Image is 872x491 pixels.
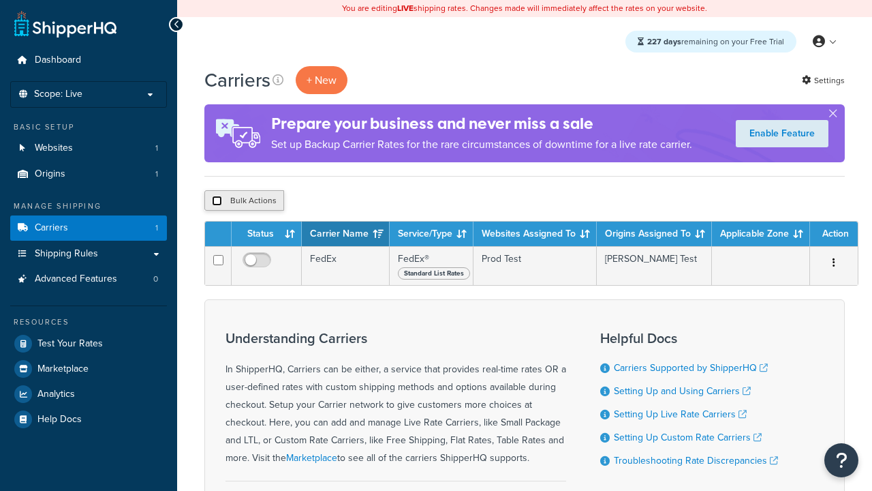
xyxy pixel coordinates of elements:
[35,143,73,154] span: Websites
[10,382,167,406] a: Analytics
[35,273,117,285] span: Advanced Features
[10,215,167,241] li: Carriers
[600,331,778,346] h3: Helpful Docs
[614,430,762,445] a: Setting Up Custom Rate Carriers
[10,267,167,292] li: Advanced Features
[155,143,158,154] span: 1
[390,222,473,246] th: Service/Type: activate to sort column ascending
[810,222,858,246] th: Action
[397,2,414,14] b: LIVE
[10,136,167,161] li: Websites
[10,241,167,267] a: Shipping Rules
[712,222,810,246] th: Applicable Zone: activate to sort column ascending
[10,162,167,187] li: Origins
[286,451,337,465] a: Marketplace
[10,162,167,187] a: Origins 1
[37,389,75,400] span: Analytics
[473,222,597,246] th: Websites Assigned To: activate to sort column ascending
[614,361,768,375] a: Carriers Supported by ShipperHQ
[10,357,167,381] a: Marketplace
[10,48,167,73] a: Dashboard
[597,246,712,285] td: [PERSON_NAME] Test
[614,384,751,398] a: Setting Up and Using Carriers
[614,453,778,468] a: Troubleshooting Rate Discrepancies
[14,10,116,38] a: ShipperHQ Home
[35,222,68,234] span: Carriers
[10,331,167,356] a: Test Your Rates
[10,316,167,328] div: Resources
[155,168,158,180] span: 1
[647,35,681,48] strong: 227 days
[204,67,270,93] h1: Carriers
[232,222,302,246] th: Status: activate to sort column ascending
[204,190,284,211] button: Bulk Actions
[225,331,566,467] div: In ShipperHQ, Carriers can be either, a service that provides real-time rates OR a user-defined r...
[225,331,566,346] h3: Understanding Carriers
[824,443,858,477] button: Open Resource Center
[10,121,167,133] div: Basic Setup
[34,89,82,100] span: Scope: Live
[802,71,845,90] a: Settings
[37,338,103,350] span: Test Your Rates
[10,267,167,292] a: Advanced Features 0
[10,200,167,212] div: Manage Shipping
[10,407,167,432] a: Help Docs
[302,246,390,285] td: FedEx
[35,168,65,180] span: Origins
[10,215,167,241] a: Carriers 1
[271,135,692,154] p: Set up Backup Carrier Rates for the rare circumstances of downtime for a live rate carrier.
[153,273,158,285] span: 0
[10,136,167,161] a: Websites 1
[35,55,81,66] span: Dashboard
[37,363,89,375] span: Marketplace
[204,104,271,162] img: ad-rules-rateshop-fe6ec290ccb7230408bd80ed9643f0289d75e0ffd9eb532fc0e269fcd187b520.png
[37,414,82,426] span: Help Docs
[614,407,747,421] a: Setting Up Live Rate Carriers
[296,66,347,94] button: + New
[736,120,828,147] a: Enable Feature
[155,222,158,234] span: 1
[390,246,473,285] td: FedEx®
[625,31,796,53] div: remaining on your Free Trial
[597,222,712,246] th: Origins Assigned To: activate to sort column ascending
[35,248,98,260] span: Shipping Rules
[398,267,470,280] span: Standard List Rates
[302,222,390,246] th: Carrier Name: activate to sort column ascending
[271,113,692,135] h4: Prepare your business and never miss a sale
[473,246,597,285] td: Prod Test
